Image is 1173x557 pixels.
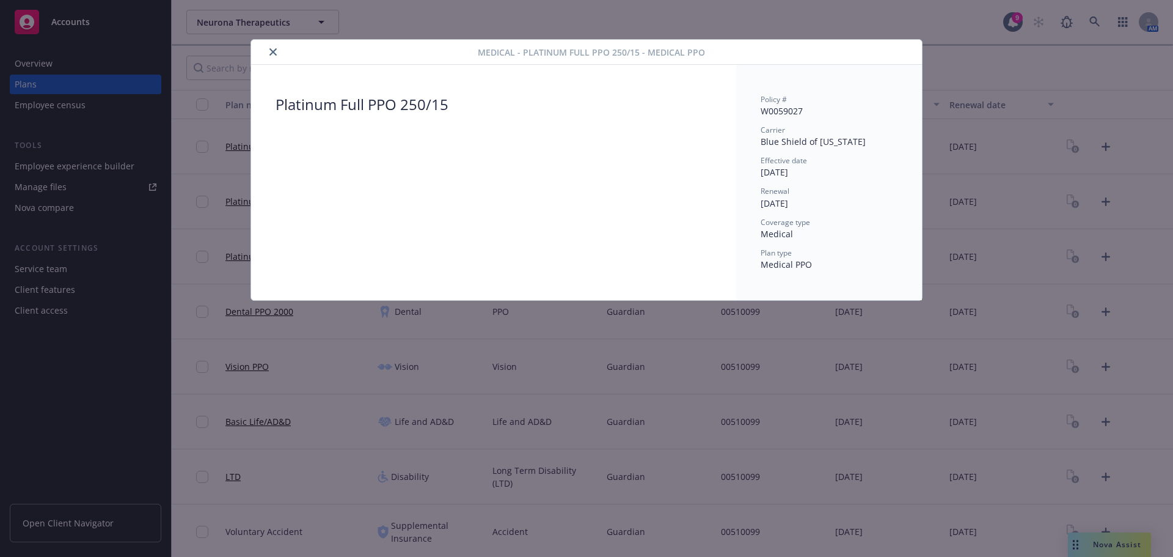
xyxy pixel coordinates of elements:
[761,105,897,117] div: W0059027
[761,197,897,210] div: [DATE]
[761,94,787,105] span: Policy #
[761,166,897,179] div: [DATE]
[761,125,785,135] span: Carrier
[761,227,897,240] div: Medical
[761,186,789,196] span: Renewal
[761,258,897,271] div: Medical PPO
[266,45,280,59] button: close
[761,248,792,258] span: Plan type
[761,135,897,148] div: Blue Shield of [US_STATE]
[276,94,448,115] div: Platinum Full PPO 250/15
[761,217,810,227] span: Coverage type
[478,46,705,59] span: Medical - Platinum Full PPO 250/15 - Medical PPO
[761,155,807,166] span: Effective date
